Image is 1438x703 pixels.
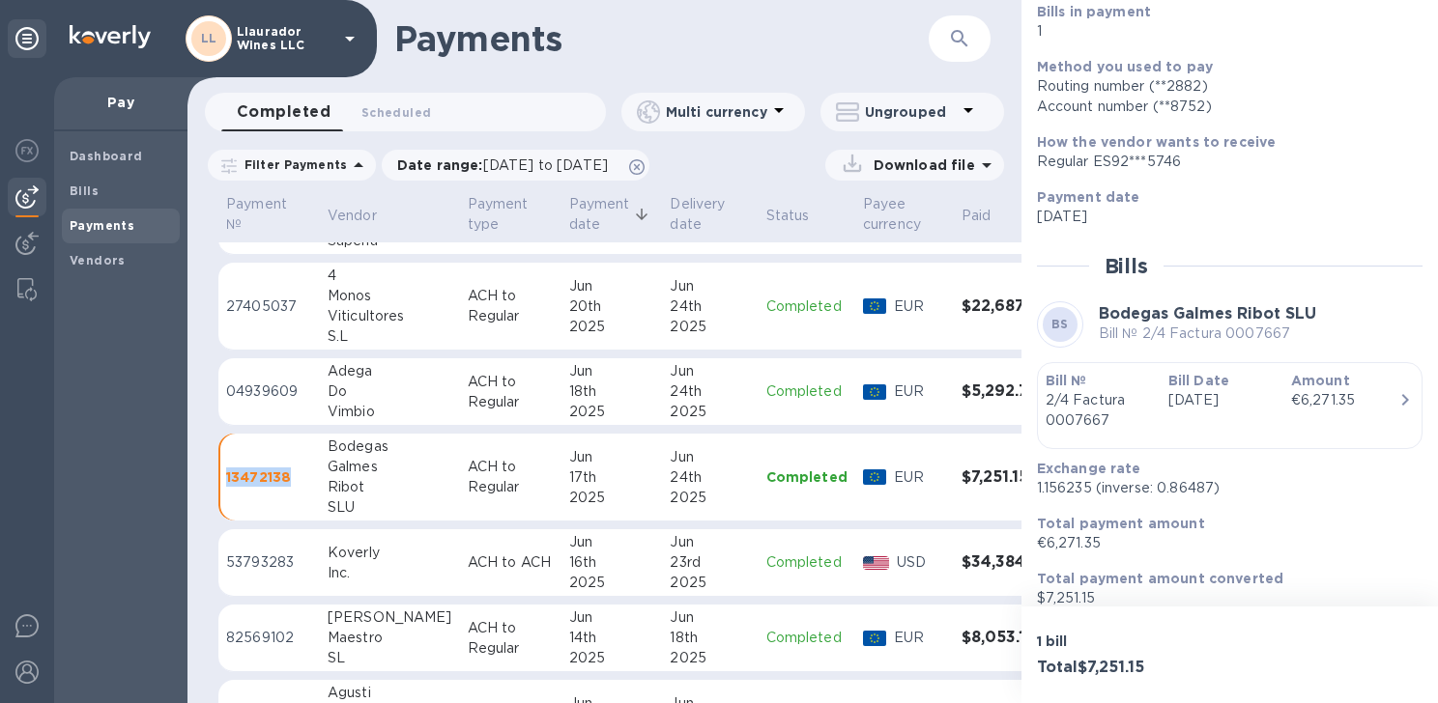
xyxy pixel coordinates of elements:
img: USD [863,556,889,570]
div: 2025 [569,317,655,337]
span: Vendor [328,206,402,226]
div: 2025 [670,402,750,422]
p: USD [897,552,946,573]
div: 17th [569,467,655,488]
div: 2025 [670,488,750,508]
p: Completed [766,296,848,317]
div: Bodegas [328,436,452,457]
div: Jun [670,361,750,381]
img: Foreign exchange [15,139,39,162]
p: [DATE] [1037,207,1407,227]
div: Jun [670,447,750,467]
button: Bill №2/4 Factura 0007667Bill Date[DATE]Amount€6,271.35 [1037,362,1423,449]
div: Viticultores [328,306,452,326]
b: Payment date [1037,189,1140,205]
div: Agusti [328,683,452,703]
div: Regular ES92***5746 [1037,152,1407,172]
div: Jun [670,607,750,628]
div: 18th [670,628,750,648]
p: Completed [766,381,848,402]
div: [PERSON_NAME] [328,607,452,628]
b: Bill Date [1168,373,1229,388]
p: 13472138 [226,467,312,487]
span: Payment date [569,194,655,235]
div: 24th [670,467,750,488]
p: 1 bill [1037,632,1222,651]
div: Jun [670,276,750,296]
span: Completed [237,98,331,126]
p: ACH to Regular [468,457,554,497]
span: [DATE] to [DATE] [483,157,608,173]
p: ACH to Regular [468,372,554,412]
p: Pay [70,93,172,112]
div: 2025 [670,317,750,337]
div: 24th [670,381,750,402]
p: Bill № 2/4 Factura 0007667 [1099,323,1316,344]
div: Jun [569,607,655,628]
p: ACH to Regular [468,286,554,326]
b: Amount [1291,373,1350,388]
b: BS [1051,317,1069,331]
p: Vendor [328,206,377,226]
h3: $5,292.78 [962,382,1055,401]
div: Monos [328,286,452,306]
div: Vimbio [328,402,452,422]
b: Bodegas Galmes Ribot SLU [1099,304,1316,323]
b: Bills [70,183,99,198]
p: Payee currency [863,194,921,235]
p: 2/4 Factura 0007667 [1046,390,1153,431]
div: Koverly [328,543,452,563]
p: Completed [766,552,848,573]
h3: $8,053.16 [962,629,1055,647]
div: Maestro [328,628,452,648]
div: 4 [328,266,452,286]
p: EUR [894,381,946,402]
p: 1.156235 (inverse: 0.86487) [1037,478,1407,498]
div: €6,271.35 [1291,390,1398,410]
h3: Total $7,251.15 [1037,659,1222,677]
b: Bill № [1046,373,1087,388]
div: Adega [328,361,452,381]
div: Galmes [328,457,452,477]
span: Payment № [226,194,312,235]
span: Delivery date [670,194,750,235]
p: Payment type [468,194,529,235]
p: Llaurador Wines LLC [237,25,333,52]
b: Bills in payment [1037,4,1151,19]
div: 18th [569,381,655,402]
p: Completed [766,467,848,487]
p: Payment № [226,194,287,235]
div: Do [328,381,452,402]
h2: Bills [1105,254,1148,278]
div: 2025 [670,648,750,668]
div: Account number (**8752) [1037,97,1407,117]
div: Jun [569,276,655,296]
p: Multi currency [666,102,767,122]
p: [DATE] [1168,390,1276,410]
div: Date range:[DATE] to [DATE] [382,150,649,181]
b: Total payment amount [1037,516,1205,531]
div: 23rd [670,552,750,573]
b: Vendors [70,253,126,267]
div: Jun [670,532,750,552]
p: €6,271.35 [1037,533,1407,553]
div: S.L [328,326,452,347]
b: Payments [70,218,134,233]
p: Status [766,206,810,226]
p: 82569102 [226,628,312,648]
p: ACH to ACH [468,552,554,573]
h3: $7,251.15 [962,468,1055,487]
h3: $34,384.36 [962,553,1055,572]
div: SL [328,648,452,668]
b: Dashboard [70,149,143,163]
div: SLU [328,497,452,518]
p: 1 [1037,21,1407,42]
p: Delivery date [670,194,725,235]
p: Payment date [569,194,630,235]
h1: Payments [394,18,871,59]
span: Status [766,206,835,226]
div: 14th [569,628,655,648]
h3: $22,687.14 [962,297,1055,316]
p: Filter Payments [237,156,347,173]
div: 24th [670,296,750,317]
